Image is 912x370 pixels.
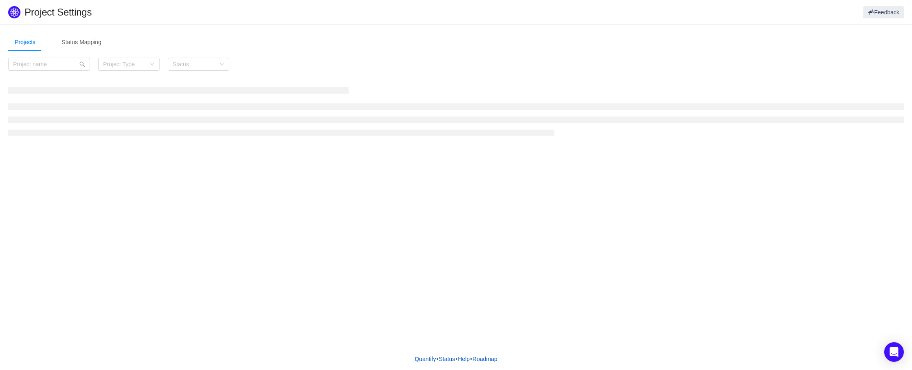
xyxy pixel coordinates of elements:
div: Open Intercom Messenger [884,342,904,362]
img: Quantify [8,6,20,18]
a: Quantify [414,353,436,365]
div: Status [173,60,215,68]
a: Help [457,353,470,365]
i: icon: down [219,62,224,67]
div: Projects [8,33,42,52]
a: Roadmap [472,353,498,365]
a: Status [439,353,456,365]
i: icon: search [79,61,85,67]
div: Project Type [103,60,146,68]
input: Project name [8,58,90,71]
button: Feedback [863,6,904,18]
i: icon: down [150,62,155,67]
div: Status Mapping [55,33,108,52]
h1: Project Settings [25,6,545,18]
span: • [437,356,439,362]
span: • [455,356,457,362]
span: • [470,356,472,362]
